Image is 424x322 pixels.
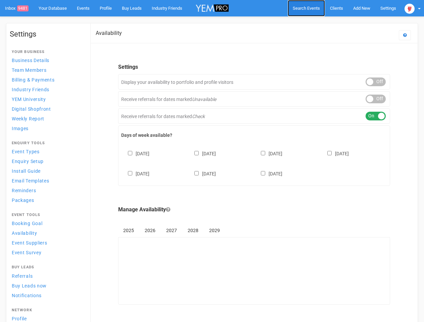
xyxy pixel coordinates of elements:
span: Notifications [12,293,42,298]
input: [DATE] [194,171,199,175]
label: [DATE] [321,150,349,157]
span: Availability [12,230,37,236]
input: [DATE] [194,151,199,155]
label: Days of week available? [121,132,387,139]
em: Check [192,114,205,119]
a: Images [10,124,84,133]
input: [DATE] [128,151,132,155]
span: Billing & Payments [12,77,55,83]
div: Receive referrals for dates marked [118,91,390,107]
a: Team Members [10,65,84,74]
a: 2025 [118,224,139,237]
h4: Your Business [12,50,82,54]
label: [DATE] [121,150,149,157]
input: [DATE] [327,151,332,155]
div: Display your availability to portfolio and profile visitors [118,74,390,90]
a: Digital Shopfront [10,104,84,113]
input: [DATE] [128,171,132,175]
span: Email Templates [12,178,49,183]
a: Install Guide [10,166,84,175]
label: [DATE] [121,170,149,177]
span: Install Guide [12,168,41,174]
label: [DATE] [254,170,282,177]
span: YEM University [12,97,46,102]
h4: Event Tools [12,213,82,217]
a: Availability [10,228,84,237]
span: Weekly Report [12,116,44,121]
span: Search Events [293,6,320,11]
a: Event Survey [10,248,84,257]
a: Billing & Payments [10,75,84,84]
h4: Enquiry Tools [12,141,82,145]
a: 2028 [183,224,203,237]
span: Business Details [12,58,49,63]
em: Unavailable [192,97,216,102]
a: 2026 [140,224,160,237]
legend: Manage Availability [118,206,390,214]
h4: Network [12,308,82,312]
span: Clients [330,6,343,11]
span: 9481 [17,5,29,11]
span: Reminders [12,188,36,193]
h2: Availability [96,30,122,36]
span: Event Types [12,149,40,154]
a: Enquiry Setup [10,157,84,166]
a: Notifications [10,291,84,300]
span: Booking Goal [12,221,42,226]
a: YEM University [10,95,84,104]
a: Reminders [10,186,84,195]
h1: Settings [10,30,84,38]
span: Team Members [12,67,46,73]
a: Booking Goal [10,219,84,228]
label: [DATE] [188,150,216,157]
a: 2029 [204,224,225,237]
a: Buy Leads now [10,281,84,290]
span: Event Survey [12,250,41,255]
label: [DATE] [254,150,282,157]
a: Event Suppliers [10,238,84,247]
a: Email Templates [10,176,84,185]
a: Referrals [10,271,84,280]
a: 2027 [161,224,182,237]
span: Add New [353,6,370,11]
a: Weekly Report [10,114,84,123]
a: Business Details [10,56,84,65]
legend: Settings [118,63,390,71]
span: Digital Shopfront [12,106,51,112]
span: Event Suppliers [12,240,47,246]
input: [DATE] [261,171,265,175]
label: [DATE] [188,170,216,177]
a: Event Types [10,147,84,156]
span: Enquiry Setup [12,159,44,164]
div: Receive referrals for dates marked [118,108,390,124]
input: [DATE] [261,151,265,155]
span: Packages [12,198,34,203]
span: Images [12,126,29,131]
img: open-uri20250107-2-1pbi2ie [405,4,415,14]
a: Industry Friends [10,85,84,94]
h4: Buy Leads [12,265,82,269]
a: Packages [10,196,84,205]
